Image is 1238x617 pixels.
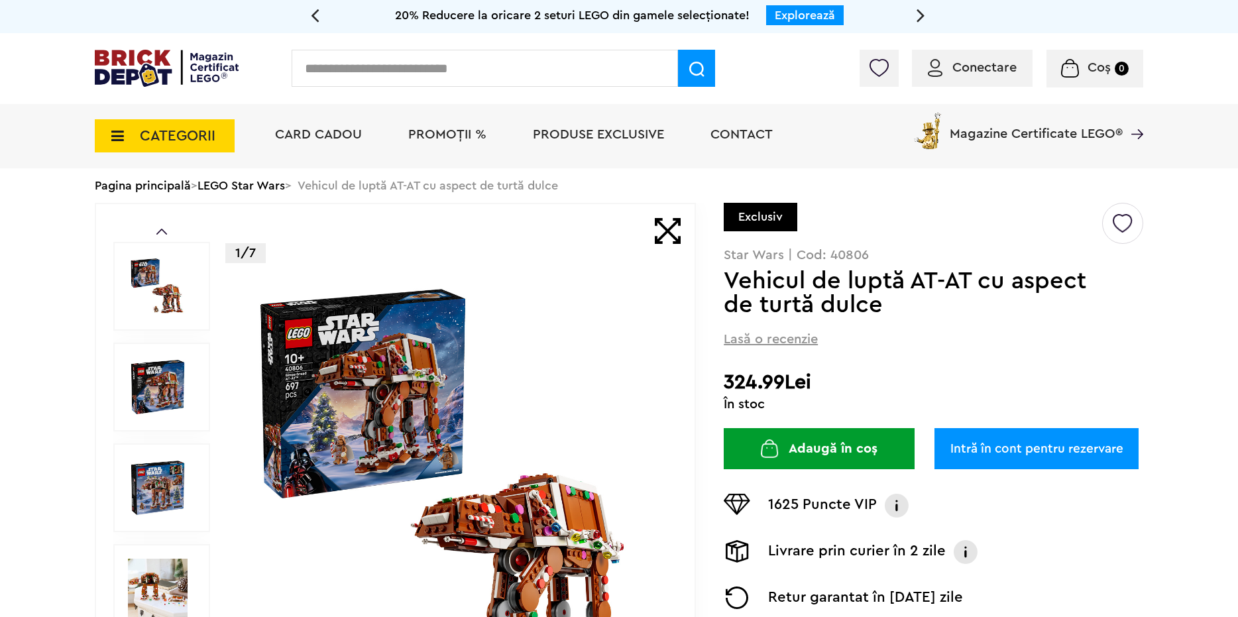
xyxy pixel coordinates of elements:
[533,128,664,141] a: Produse exclusive
[775,9,835,21] a: Explorează
[883,494,910,518] img: Info VIP
[928,61,1017,74] a: Conectare
[128,458,188,518] img: Vehicul de luptă AT-AT cu aspect de turtă dulce LEGO 40806
[724,428,915,469] button: Adaugă în coș
[710,128,773,141] a: Contact
[275,128,362,141] a: Card Cadou
[724,203,797,231] div: Exclusiv
[950,110,1123,140] span: Magazine Certificate LEGO®
[724,269,1100,317] h1: Vehicul de luptă AT-AT cu aspect de turtă dulce
[1115,62,1129,76] small: 0
[768,494,877,518] p: 1625 Puncte VIP
[952,61,1017,74] span: Conectare
[128,256,188,316] img: Vehicul de luptă AT-AT cu aspect de turtă dulce
[724,370,1143,394] h2: 324.99Lei
[934,428,1139,469] a: Intră în cont pentru rezervare
[724,330,818,349] span: Lasă o recenzie
[952,540,979,564] img: Info livrare prin curier
[1123,110,1143,123] a: Magazine Certificate LEGO®
[395,9,750,21] span: 20% Reducere la oricare 2 seturi LEGO din gamele selecționate!
[156,229,167,235] a: Prev
[95,168,1143,203] div: > > Vehicul de luptă AT-AT cu aspect de turtă dulce
[1088,61,1111,74] span: Coș
[724,540,750,563] img: Livrare
[768,540,946,564] p: Livrare prin curier în 2 zile
[95,180,191,192] a: Pagina principală
[128,357,188,417] img: Vehicul de luptă AT-AT cu aspect de turtă dulce
[197,180,285,192] a: LEGO Star Wars
[225,243,266,263] p: 1/7
[724,398,1143,411] div: În stoc
[408,128,486,141] a: PROMOȚII %
[724,249,1143,262] p: Star Wars | Cod: 40806
[724,587,750,609] img: Returnare
[140,129,215,143] span: CATEGORII
[768,587,963,609] p: Retur garantat în [DATE] zile
[724,494,750,515] img: Puncte VIP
